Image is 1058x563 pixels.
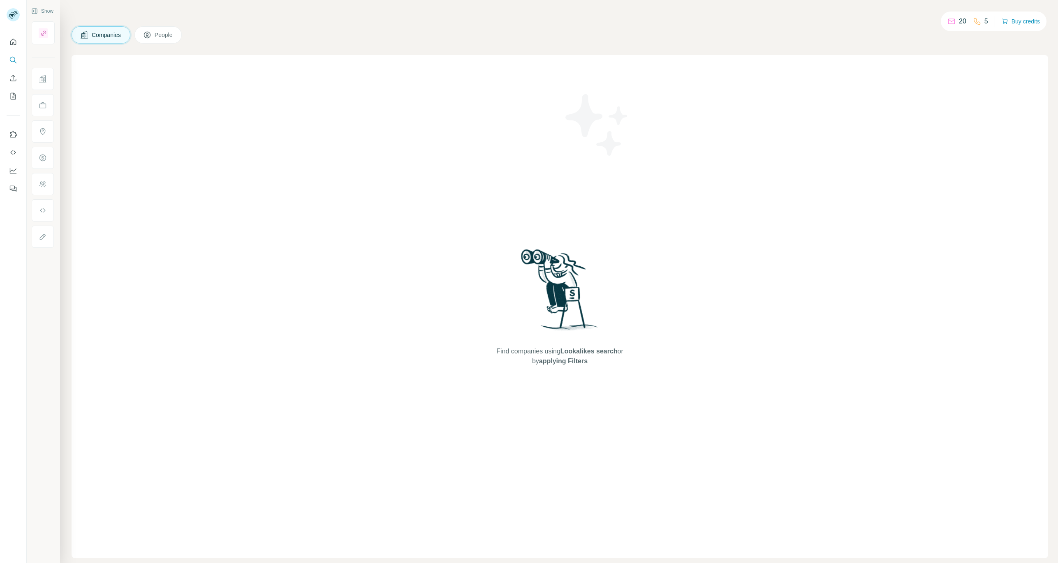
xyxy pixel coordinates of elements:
p: 5 [984,16,988,26]
p: 20 [959,16,966,26]
button: Search [7,53,20,67]
button: Use Surfe on LinkedIn [7,127,20,142]
img: Surfe Illustration - Woman searching with binoculars [517,247,603,339]
button: Quick start [7,35,20,49]
button: Feedback [7,181,20,196]
button: Use Surfe API [7,145,20,160]
button: Show [25,5,59,17]
span: Lookalikes search [560,348,618,355]
span: People [155,31,174,39]
h4: Search [72,10,1048,21]
span: Companies [92,31,122,39]
span: applying Filters [539,358,588,365]
img: Surfe Illustration - Stars [560,88,634,162]
button: My lists [7,89,20,104]
button: Dashboard [7,163,20,178]
span: Find companies using or by [494,346,625,366]
button: Enrich CSV [7,71,20,85]
button: Buy credits [1002,16,1040,27]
